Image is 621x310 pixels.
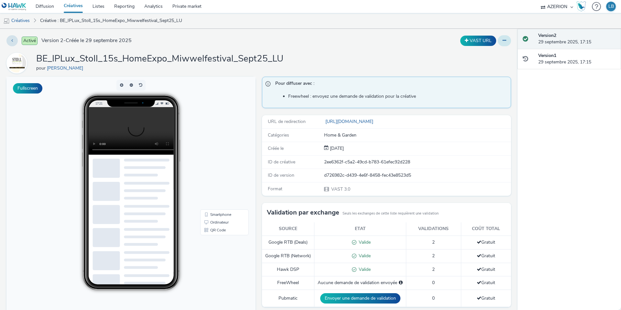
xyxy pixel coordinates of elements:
[268,118,306,125] span: URL de redirection
[538,32,616,46] div: 29 septembre 2025, 17:15
[13,83,42,94] button: Fullscreen
[262,236,314,249] td: Google RTB (Deals)
[37,13,185,28] a: Créative : BE_IPLux_Stoll_15s_HomeExpo_Miwwelfestival_Sept25_LU
[320,293,400,304] button: Envoyer une demande de validation
[576,1,586,12] img: Hawk Academy
[356,253,371,259] span: Valide
[331,186,350,192] span: VAST 3.0
[262,263,314,276] td: Hawk DSP
[343,211,439,216] small: Seuls les exchanges de cette liste requièrent une validation
[477,253,495,259] span: Gratuit
[6,60,30,66] a: Stoll
[608,2,614,11] div: LB
[204,144,222,148] span: Ordinateur
[268,145,284,151] span: Créée le
[432,266,435,272] span: 2
[204,136,225,140] span: Smartphone
[288,93,507,100] li: Freewheel : envoyez une demande de validation pour la créative
[324,132,510,138] div: Home & Garden
[268,159,295,165] span: ID de créative
[7,51,26,75] img: Stoll
[47,65,86,71] a: [PERSON_NAME]
[406,222,461,236] th: Validations
[268,186,282,192] span: Format
[36,53,283,65] h1: BE_IPLux_Stoll_15s_HomeExpo_Miwwelfestival_Sept25_LU
[538,52,556,59] strong: Version 1
[432,253,435,259] span: 2
[477,295,495,301] span: Gratuit
[22,37,38,45] span: Activé
[460,36,496,46] button: VAST URL
[576,1,589,12] a: Hawk Academy
[399,280,403,286] div: Sélectionnez un deal ci-dessous et cliquez sur Envoyer pour envoyer une demande de validation à F...
[432,295,435,301] span: 0
[324,172,510,179] div: d726982c-d439-4e6f-8458-fec43e8523d5
[36,65,47,71] span: pour
[195,134,241,142] li: Smartphone
[538,52,616,66] div: 29 septembre 2025, 17:15
[275,80,504,89] span: Pour diffuser avec :
[195,149,241,157] li: QR Code
[356,266,371,272] span: Valide
[89,25,96,28] span: 17:21
[3,18,10,24] img: mobile
[314,222,406,236] th: Etat
[324,118,376,125] a: [URL][DOMAIN_NAME]
[461,222,511,236] th: Coût total
[204,151,219,155] span: QR Code
[324,159,510,165] div: 2ee6362f-c5a2-49cd-b783-61efec92d228
[318,280,403,286] div: Aucune demande de validation envoyée
[262,249,314,263] td: Google RTB (Network)
[538,32,556,39] strong: Version 2
[262,276,314,290] td: FreeWheel
[268,172,294,178] span: ID de version
[267,208,339,217] h3: Validation par exchange
[2,3,27,11] img: undefined Logo
[41,37,132,44] span: Version 2 - Créée le 29 septembre 2025
[262,222,314,236] th: Source
[356,239,371,245] span: Valide
[477,266,495,272] span: Gratuit
[459,36,498,46] div: Dupliquer la créative en un VAST URL
[195,142,241,149] li: Ordinateur
[432,239,435,245] span: 2
[262,290,314,307] td: Pubmatic
[329,145,344,151] span: [DATE]
[477,239,495,245] span: Gratuit
[477,280,495,286] span: Gratuit
[329,145,344,152] div: Création 29 septembre 2025, 17:15
[268,132,289,138] span: Catégories
[432,280,435,286] span: 0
